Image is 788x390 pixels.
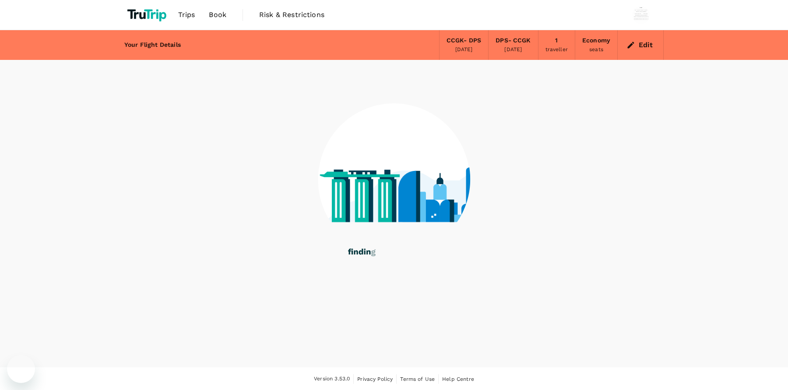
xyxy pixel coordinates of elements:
[348,249,424,257] g: finding your flights
[124,40,181,50] div: Your Flight Details
[545,45,568,54] div: traveller
[357,376,393,382] span: Privacy Policy
[555,36,558,45] div: 1
[209,10,226,20] span: Book
[496,36,531,45] div: DPS - CCGK
[589,45,603,54] div: seats
[582,36,610,45] div: Economy
[7,355,35,383] iframe: Button to launch messaging window
[632,6,650,24] img: Wisnu Wiranata
[455,45,473,54] div: [DATE]
[442,374,474,384] a: Help Centre
[504,45,522,54] div: [DATE]
[357,374,393,384] a: Privacy Policy
[447,36,481,45] div: CCGK - DPS
[442,376,474,382] span: Help Centre
[625,38,656,52] button: Edit
[400,374,435,384] a: Terms of Use
[124,5,171,24] img: TruTrip logo
[400,376,435,382] span: Terms of Use
[314,375,350,383] span: Version 3.53.0
[259,10,324,20] span: Risk & Restrictions
[178,10,195,20] span: Trips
